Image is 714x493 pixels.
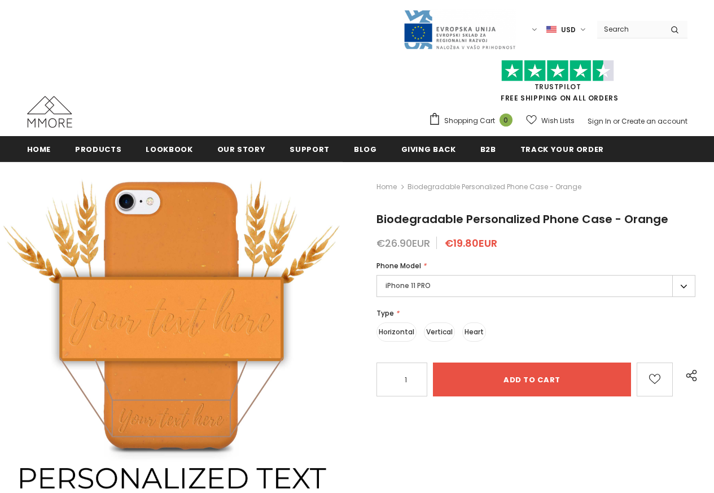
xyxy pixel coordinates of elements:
[613,116,620,126] span: or
[500,114,512,126] span: 0
[27,96,72,128] img: MMORE Cases
[27,136,51,162] a: Home
[561,24,576,36] span: USD
[401,144,456,155] span: Giving back
[424,322,455,342] label: Vertical
[535,82,581,91] a: Trustpilot
[526,111,575,130] a: Wish Lists
[75,144,121,155] span: Products
[520,144,604,155] span: Track your order
[354,136,377,162] a: Blog
[408,180,581,194] span: Biodegradable Personalized Phone Case - Orange
[27,144,51,155] span: Home
[428,65,687,103] span: FREE SHIPPING ON ALL ORDERS
[376,322,417,342] label: Horizontal
[546,25,557,34] img: USD
[597,21,662,37] input: Search Site
[376,261,421,271] span: Phone Model
[462,322,486,342] label: Heart
[146,144,192,155] span: Lookbook
[354,144,377,155] span: Blog
[480,144,496,155] span: B2B
[376,275,695,297] label: iPhone 11 PRO
[520,136,604,162] a: Track your order
[403,24,516,34] a: Javni Razpis
[403,9,516,50] img: Javni Razpis
[401,136,456,162] a: Giving back
[290,144,330,155] span: support
[217,144,266,155] span: Our Story
[588,116,611,126] a: Sign In
[501,60,614,82] img: Trust Pilot Stars
[376,308,394,318] span: Type
[480,136,496,162] a: B2B
[621,116,687,126] a: Create an account
[445,236,497,250] span: €19.80EUR
[376,236,430,250] span: €26.90EUR
[376,180,397,194] a: Home
[376,211,668,227] span: Biodegradable Personalized Phone Case - Orange
[75,136,121,162] a: Products
[290,136,330,162] a: support
[433,363,631,396] input: Add to cart
[428,112,518,129] a: Shopping Cart 0
[444,115,495,126] span: Shopping Cart
[146,136,192,162] a: Lookbook
[217,136,266,162] a: Our Story
[541,115,575,126] span: Wish Lists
